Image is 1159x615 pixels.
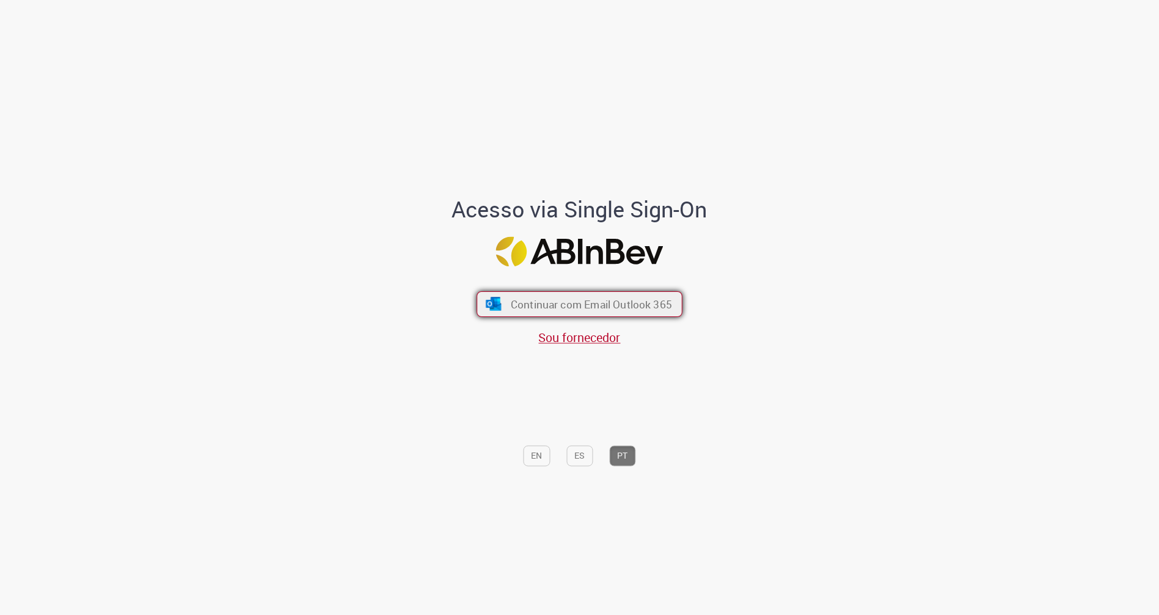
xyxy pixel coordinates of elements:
[496,236,664,266] img: Logo ABInBev
[484,297,502,311] img: ícone Azure/Microsoft 360
[610,446,636,467] button: PT
[511,297,672,311] span: Continuar com Email Outlook 365
[410,198,749,222] h1: Acesso via Single Sign-On
[477,291,682,317] button: ícone Azure/Microsoft 360 Continuar com Email Outlook 365
[567,446,593,467] button: ES
[524,446,550,467] button: EN
[539,330,621,346] a: Sou fornecedor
